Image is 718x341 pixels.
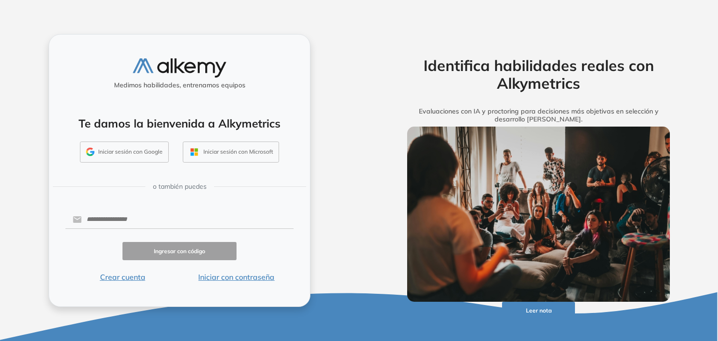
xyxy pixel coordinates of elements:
[122,242,237,260] button: Ingresar con código
[550,233,718,341] iframe: Chat Widget
[502,302,575,320] button: Leer nota
[189,147,200,157] img: OUTLOOK_ICON
[153,182,207,192] span: o también puedes
[183,142,279,163] button: Iniciar sesión con Microsoft
[179,271,294,283] button: Iniciar con contraseña
[550,233,718,341] div: Widget de chat
[80,142,169,163] button: Iniciar sesión con Google
[133,58,226,78] img: logo-alkemy
[407,127,670,301] img: img-more-info
[61,117,298,130] h4: Te damos la bienvenida a Alkymetrics
[65,271,179,283] button: Crear cuenta
[393,57,684,92] h2: Identifica habilidades reales con Alkymetrics
[86,148,94,156] img: GMAIL_ICON
[53,81,306,89] h5: Medimos habilidades, entrenamos equipos
[393,107,684,123] h5: Evaluaciones con IA y proctoring para decisiones más objetivas en selección y desarrollo [PERSON_...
